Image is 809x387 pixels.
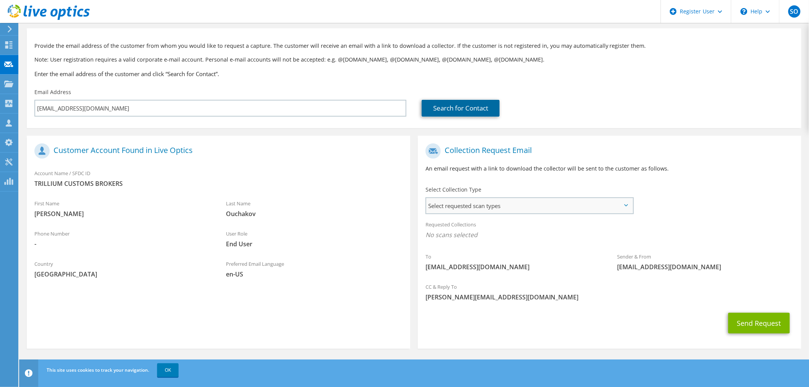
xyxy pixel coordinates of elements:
span: [EMAIL_ADDRESS][DOMAIN_NAME] [426,263,602,271]
h1: Collection Request Email [426,143,790,159]
span: - [34,240,211,248]
span: [PERSON_NAME][EMAIL_ADDRESS][DOMAIN_NAME] [426,293,794,301]
div: First Name [27,195,218,222]
h1: Customer Account Found in Live Optics [34,143,399,159]
span: This site uses cookies to track your navigation. [47,367,149,373]
span: [GEOGRAPHIC_DATA] [34,270,211,278]
div: CC & Reply To [418,279,801,305]
button: Send Request [728,313,790,333]
label: Email Address [34,88,71,96]
a: OK [157,363,179,377]
div: Sender & From [609,249,801,275]
div: Account Name / SFDC ID [27,165,410,192]
a: Search for Contact [422,100,500,117]
p: An email request with a link to download the collector will be sent to the customer as follows. [426,164,794,173]
div: Country [27,256,218,282]
div: Requested Collections [418,216,801,245]
svg: \n [741,8,747,15]
div: To [418,249,609,275]
span: Ouchakov [226,210,402,218]
p: Provide the email address of the customer from whom you would like to request a capture. The cust... [34,42,794,50]
div: Last Name [218,195,410,222]
span: TRILLIUM CUSTOMS BROKERS [34,179,403,188]
span: End User [226,240,402,248]
div: Phone Number [27,226,218,252]
span: Select requested scan types [426,198,633,213]
div: User Role [218,226,410,252]
span: SO [788,5,801,18]
label: Select Collection Type [426,186,481,193]
span: No scans selected [426,231,794,239]
span: [EMAIL_ADDRESS][DOMAIN_NAME] [617,263,793,271]
span: en-US [226,270,402,278]
span: [PERSON_NAME] [34,210,211,218]
h3: Enter the email address of the customer and click “Search for Contact”. [34,70,794,78]
p: Note: User registration requires a valid corporate e-mail account. Personal e-mail accounts will ... [34,55,794,64]
div: Preferred Email Language [218,256,410,282]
